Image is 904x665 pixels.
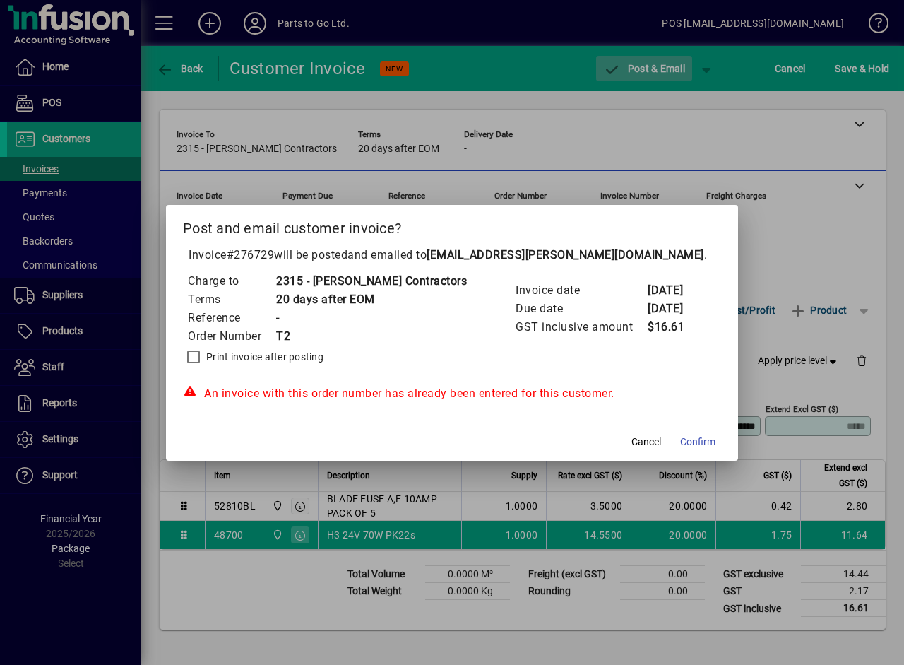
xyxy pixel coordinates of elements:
td: Due date [515,300,647,318]
td: Reference [187,309,275,327]
td: Order Number [187,327,275,346]
span: #276729 [227,248,275,261]
h2: Post and email customer invoice? [166,205,738,246]
td: Terms [187,290,275,309]
td: $16.61 [647,318,703,336]
td: Invoice date [515,281,647,300]
td: GST inclusive amount [515,318,647,336]
span: Confirm [680,435,715,449]
button: Confirm [674,430,721,455]
span: and emailed to [347,248,704,261]
td: - [275,309,467,327]
button: Cancel [624,430,669,455]
label: Print invoice after posting [203,350,323,364]
p: Invoice will be posted . [183,247,721,264]
td: 2315 - [PERSON_NAME] Contractors [275,272,467,290]
b: [EMAIL_ADDRESS][PERSON_NAME][DOMAIN_NAME] [427,248,704,261]
span: Cancel [631,435,661,449]
td: 20 days after EOM [275,290,467,309]
td: [DATE] [647,281,703,300]
td: [DATE] [647,300,703,318]
div: An invoice with this order number has already been entered for this customer. [183,385,721,402]
td: Charge to [187,272,275,290]
td: T2 [275,327,467,346]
